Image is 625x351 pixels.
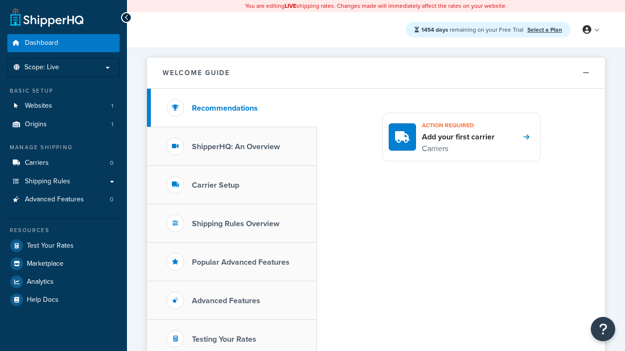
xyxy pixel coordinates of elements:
[192,181,239,190] h3: Carrier Setup
[7,273,120,291] a: Analytics
[192,296,260,305] h3: Advanced Features
[7,116,120,134] a: Origins1
[25,159,49,167] span: Carriers
[192,104,258,113] h3: Recommendations
[192,219,279,228] h3: Shipping Rules Overview
[7,191,120,209] li: Advanced Features
[422,132,495,142] h4: Add your first carrier
[7,116,120,134] li: Origins
[527,25,562,34] a: Select a Plan
[7,154,120,172] li: Carriers
[7,97,120,115] a: Websites1
[24,63,59,72] span: Scope: Live
[7,154,120,172] a: Carriers0
[7,97,120,115] li: Websites
[422,142,495,155] p: Carriers
[421,25,525,34] span: remaining on your Free Trial
[192,142,280,151] h3: ShipperHQ: An Overview
[163,69,230,77] h2: Welcome Guide
[27,242,74,250] span: Test Your Rates
[7,255,120,273] a: Marketplace
[7,87,120,95] div: Basic Setup
[27,260,63,268] span: Marketplace
[7,34,120,52] a: Dashboard
[25,120,47,129] span: Origins
[110,159,113,167] span: 0
[7,291,120,309] a: Help Docs
[192,258,290,267] h3: Popular Advanced Features
[147,58,605,89] button: Welcome Guide
[285,1,296,10] b: LIVE
[25,177,70,186] span: Shipping Rules
[7,143,120,152] div: Manage Shipping
[111,102,113,110] span: 1
[25,39,58,47] span: Dashboard
[192,335,256,344] h3: Testing Your Rates
[421,25,448,34] strong: 1454 days
[111,120,113,129] span: 1
[422,119,495,132] h3: Action required
[25,102,52,110] span: Websites
[27,296,59,304] span: Help Docs
[7,226,120,234] div: Resources
[591,317,615,341] button: Open Resource Center
[25,195,84,204] span: Advanced Features
[27,278,54,286] span: Analytics
[7,173,120,191] a: Shipping Rules
[7,237,120,254] a: Test Your Rates
[110,195,113,204] span: 0
[7,191,120,209] a: Advanced Features0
